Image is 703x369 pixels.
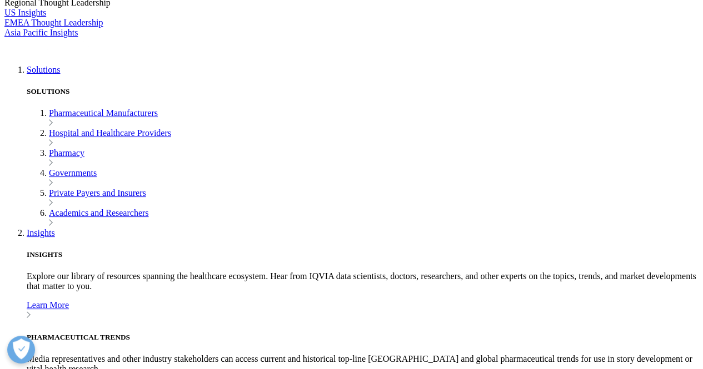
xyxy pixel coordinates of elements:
[27,250,699,259] h5: INSIGHTS
[49,168,97,178] a: Governments
[49,188,146,198] a: Private Payers and Insurers
[27,228,55,237] a: Insights
[4,8,46,17] a: US Insights
[4,38,93,54] img: IQVIA Healthcare Information Technology and Pharma Clinical Research Company
[7,336,35,363] button: Open Preferences
[49,128,171,138] a: Hospital and Healthcare Providers
[27,87,699,96] h5: SOLUTIONS
[27,333,699,342] h5: PHARMACEUTICAL TRENDS
[4,18,103,27] a: EMEA Thought Leadership
[49,208,148,218] a: Academics and Researchers
[49,108,158,118] a: Pharmaceutical Manufacturers
[49,148,84,158] a: Pharmacy
[27,300,699,320] a: Learn More
[4,28,78,37] a: Asia Pacific Insights
[27,65,60,74] a: Solutions
[27,271,699,291] p: Explore our library of resources spanning the healthcare ecosystem. Hear from IQVIA data scientis...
